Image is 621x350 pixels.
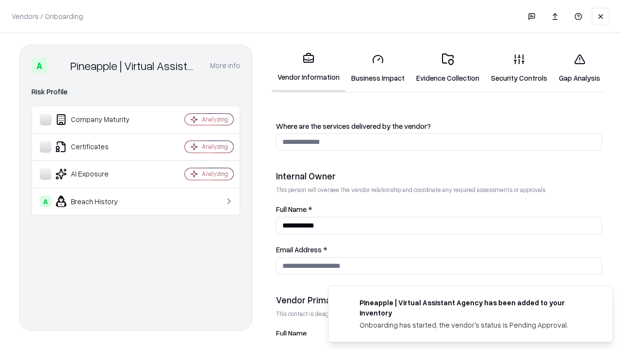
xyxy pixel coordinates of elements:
[40,195,51,207] div: A
[210,57,240,74] button: More info
[345,46,410,91] a: Business Impact
[276,170,602,182] div: Internal Owner
[32,58,47,73] div: A
[202,170,228,178] div: Analyzing
[360,320,589,330] div: Onboarding has started, the vendor's status is Pending Approval.
[40,114,156,125] div: Company Maturity
[360,297,589,318] div: Pineapple | Virtual Assistant Agency has been added to your inventory
[70,58,198,73] div: Pineapple | Virtual Assistant Agency
[51,58,66,73] img: Pineapple | Virtual Assistant Agency
[276,330,602,337] label: Full Name
[276,206,602,213] label: Full Name *
[340,297,352,309] img: trypineapple.com
[276,310,602,318] p: This contact is designated to receive the assessment request from Shift
[12,11,83,21] p: Vendors / Onboarding
[276,294,602,306] div: Vendor Primary Contact
[485,46,553,91] a: Security Controls
[40,141,156,153] div: Certificates
[553,46,606,91] a: Gap Analysis
[202,142,228,151] div: Analyzing
[40,195,156,207] div: Breach History
[276,122,602,130] label: Where are the services delivered by the vendor?
[276,246,602,253] label: Email Address *
[32,86,240,98] div: Risk Profile
[272,45,345,92] a: Vendor Information
[40,168,156,180] div: AI Exposure
[202,115,228,123] div: Analyzing
[410,46,485,91] a: Evidence Collection
[276,186,602,194] p: This person will oversee the vendor relationship and coordinate any required assessments or appro...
